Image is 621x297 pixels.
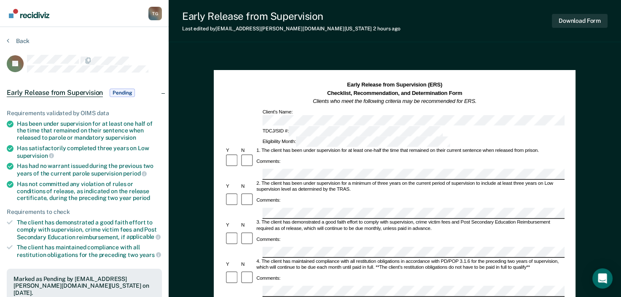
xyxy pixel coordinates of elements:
[17,181,162,202] div: Has not committed any violation of rules or conditions of release, as indicated on the release ce...
[255,158,282,164] div: Comments:
[261,137,451,147] div: Eligibility Month:
[126,233,161,240] span: applicable
[17,152,54,159] span: supervision
[7,110,162,117] div: Requirements validated by OIMS data
[148,7,162,20] button: Profile dropdown button
[110,89,135,97] span: Pending
[327,90,462,96] strong: Checklist, Recommendation, and Determination Form
[225,223,240,229] div: Y
[255,236,282,242] div: Comments:
[255,220,565,232] div: 3. The client has demonstrated a good faith effort to comply with supervision, crime victim fees ...
[148,7,162,20] div: T G
[255,181,565,193] div: 2. The client has been under supervision for a minimum of three years on the current period of su...
[17,120,162,141] div: Has been under supervision for at least one half of the time that remained on their sentence when...
[13,275,155,297] div: Marked as Pending by [EMAIL_ADDRESS][PERSON_NAME][DOMAIN_NAME][US_STATE] on [DATE].
[9,9,49,18] img: Recidiviz
[123,170,147,177] span: period
[240,184,255,189] div: N
[255,275,282,281] div: Comments:
[133,194,150,201] span: period
[17,162,162,177] div: Has had no warrant issued during the previous two years of the current parole supervision
[17,219,162,240] div: The client has demonstrated a good faith effort to comply with supervision, crime victim fees and...
[105,134,136,141] span: supervision
[17,244,162,258] div: The client has maintained compliance with all restitution obligations for the preceding two
[182,10,401,22] div: Early Release from Supervision
[240,262,255,267] div: N
[255,148,565,154] div: 1. The client has been under supervision for at least one-half the time that remained on their cu...
[261,126,444,137] div: TDCJ/SID #:
[255,259,565,271] div: 4. The client has maintained compliance with all restitution obligations in accordance with PD/PO...
[552,14,608,28] button: Download Form
[240,223,255,229] div: N
[182,26,401,32] div: Last edited by [EMAIL_ADDRESS][PERSON_NAME][DOMAIN_NAME][US_STATE]
[7,89,103,97] span: Early Release from Supervision
[592,268,613,289] div: Open Intercom Messenger
[7,37,30,45] button: Back
[240,148,255,154] div: N
[373,26,401,32] span: 2 hours ago
[17,145,162,159] div: Has satisfactorily completed three years on Low
[225,148,240,154] div: Y
[313,98,476,104] em: Clients who meet the following criteria may be recommended for ERS.
[225,184,240,189] div: Y
[347,82,442,88] strong: Early Release from Supervision (ERS)
[7,208,162,216] div: Requirements to check
[225,262,240,267] div: Y
[255,197,282,203] div: Comments:
[140,251,161,258] span: years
